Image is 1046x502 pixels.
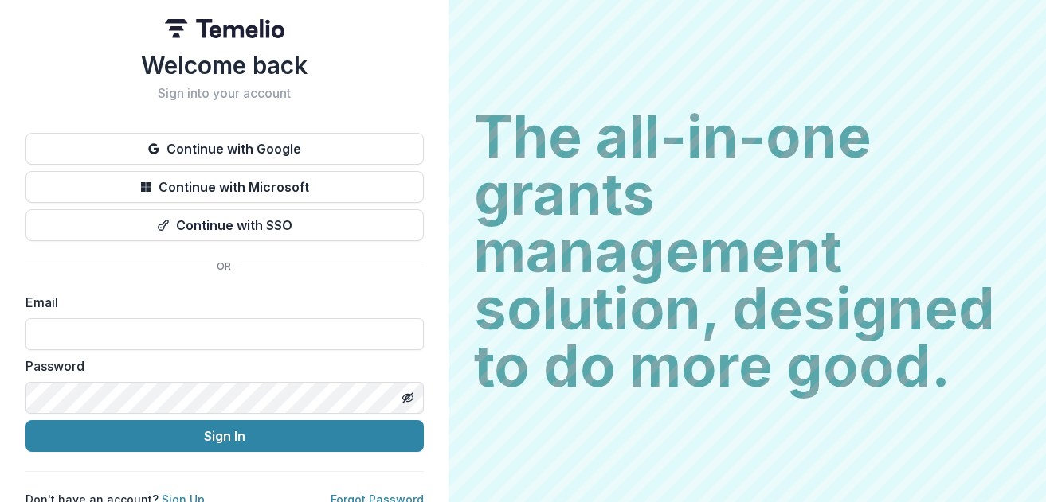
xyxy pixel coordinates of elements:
[25,420,424,452] button: Sign In
[25,356,414,376] label: Password
[25,171,424,203] button: Continue with Microsoft
[25,133,424,165] button: Continue with Google
[25,86,424,101] h2: Sign into your account
[25,293,414,312] label: Email
[165,19,284,38] img: Temelio
[25,51,424,80] h1: Welcome back
[25,209,424,241] button: Continue with SSO
[395,385,421,411] button: Toggle password visibility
